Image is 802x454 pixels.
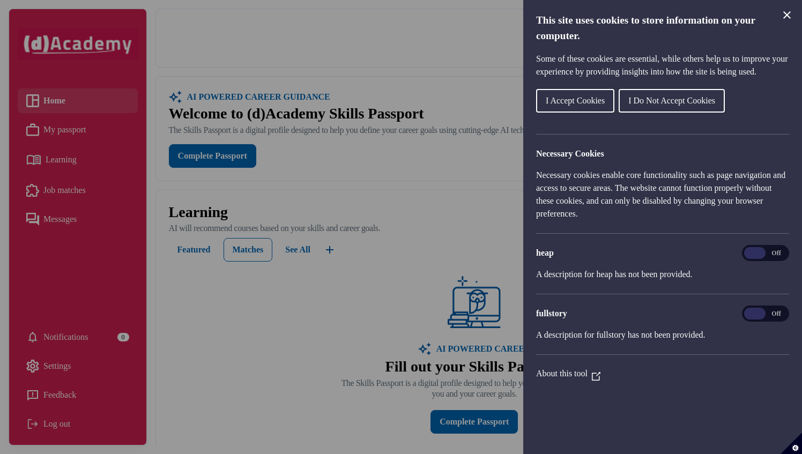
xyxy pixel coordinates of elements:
h3: heap [536,247,789,259]
span: Off [766,308,787,319]
button: I Do Not Accept Cookies [619,89,725,113]
p: Some of these cookies are essential, while others help us to improve your experience by providing... [536,53,789,78]
h2: Necessary Cookies [536,147,789,160]
h3: fullstory [536,307,789,320]
p: Necessary cookies enable core functionality such as page navigation and access to secure areas. T... [536,169,789,220]
span: I Accept Cookies [546,96,605,105]
button: I Accept Cookies [536,89,614,113]
a: About this tool [536,369,600,378]
span: On [744,247,766,259]
span: Off [766,247,787,259]
button: Close Cookie Control [781,9,793,21]
button: Set cookie preferences [781,433,802,454]
p: A description for heap has not been provided. [536,268,789,281]
h1: This site uses cookies to store information on your computer. [536,13,789,44]
span: I Do Not Accept Cookies [628,96,715,105]
p: A description for fullstory has not been provided. [536,329,789,341]
span: On [744,308,766,319]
